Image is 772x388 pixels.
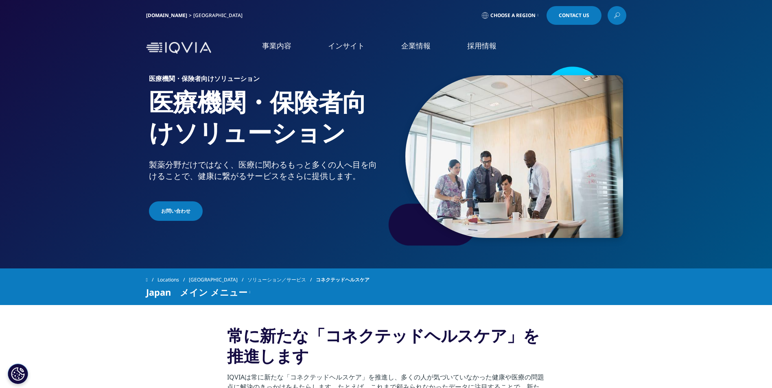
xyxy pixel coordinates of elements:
a: [GEOGRAPHIC_DATA] [189,272,247,287]
h3: 常に新たな「コネクテッドヘルスケア」を推進します [227,325,545,372]
a: 採用情報 [467,41,496,51]
button: Cookie 設定 [8,364,28,384]
div: [GEOGRAPHIC_DATA] [193,12,246,19]
p: 製薬分野だけではなく、医療に関わるもっと多くの人へ目を向けることで、健康に繋がるサービスをさらに提供します。 [149,159,383,187]
a: ソリューション／サービス [247,272,316,287]
a: お問い合わせ [149,201,203,221]
span: Choose a Region [490,12,536,19]
a: Locations [157,272,189,287]
a: 企業情報 [401,41,431,51]
a: [DOMAIN_NAME] [146,12,187,19]
a: Contact Us [547,6,601,25]
a: 事業内容 [262,41,291,51]
span: Contact Us [559,13,589,18]
span: コネクテッドヘルスケア [316,272,370,287]
img: 138_medical-professionals-in-office-setting.jpg [405,75,623,238]
a: インサイト [328,41,365,51]
span: お問い合わせ [161,207,190,215]
h1: 医療機関・保険者向けソリューション [149,87,383,159]
span: Japan メイン メニュー [146,287,247,297]
h6: 医療機関・保険者向けソリューション [149,75,383,87]
nav: Primary [214,28,626,67]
